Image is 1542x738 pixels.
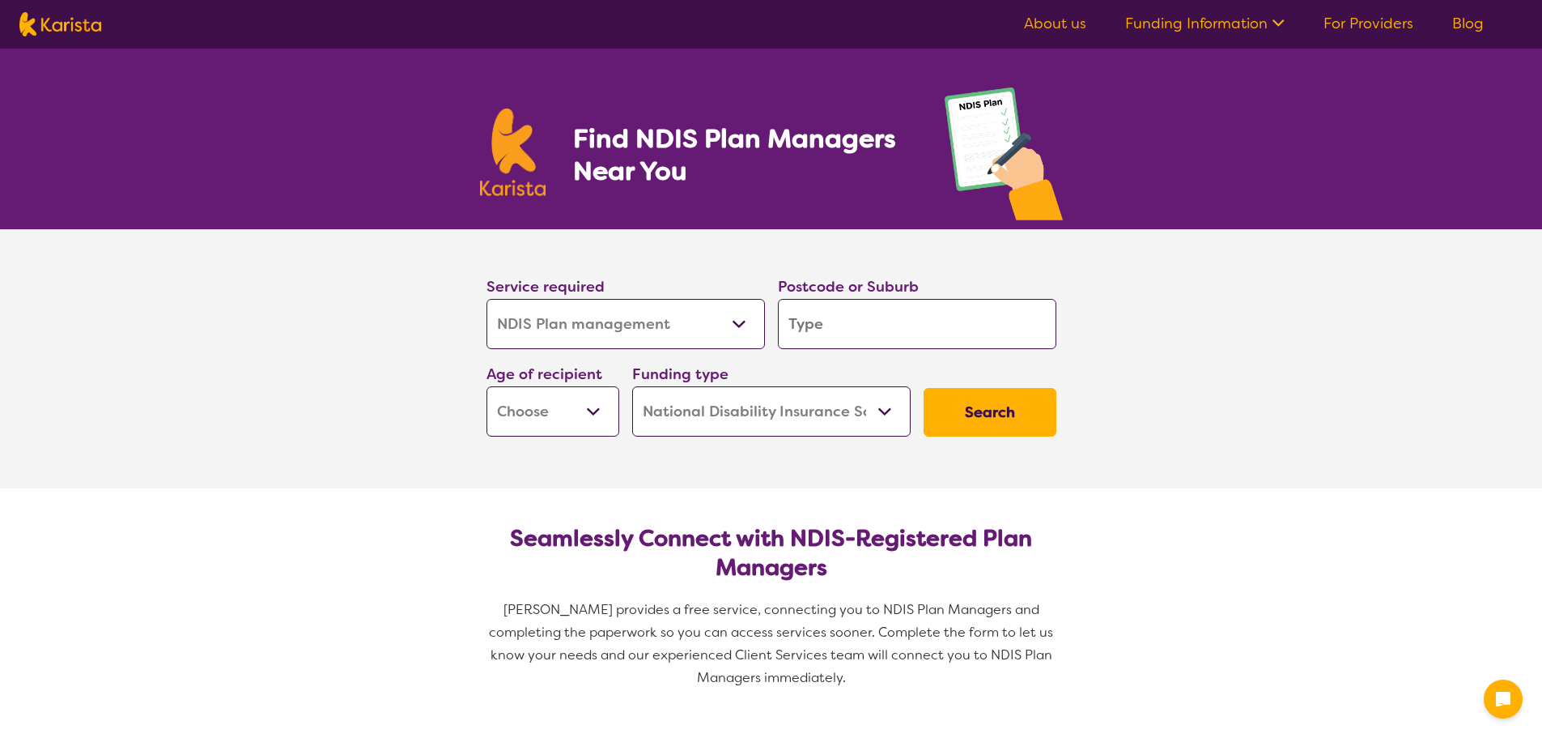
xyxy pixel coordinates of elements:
[499,524,1043,582] h2: Seamlessly Connect with NDIS-Registered Plan Managers
[778,277,919,296] label: Postcode or Suburb
[924,388,1056,437] button: Search
[1125,14,1285,33] a: Funding Information
[1452,14,1484,33] a: Blog
[19,12,101,36] img: Karista logo
[778,299,1056,349] input: Type
[1024,14,1086,33] a: About us
[573,122,911,187] h1: Find NDIS Plan Managers Near You
[486,277,605,296] label: Service required
[489,601,1056,686] span: [PERSON_NAME] provides a free service, connecting you to NDIS Plan Managers and completing the pa...
[480,109,546,196] img: Karista logo
[632,365,729,384] label: Funding type
[945,87,1063,229] img: plan-management
[486,365,602,384] label: Age of recipient
[1323,14,1413,33] a: For Providers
